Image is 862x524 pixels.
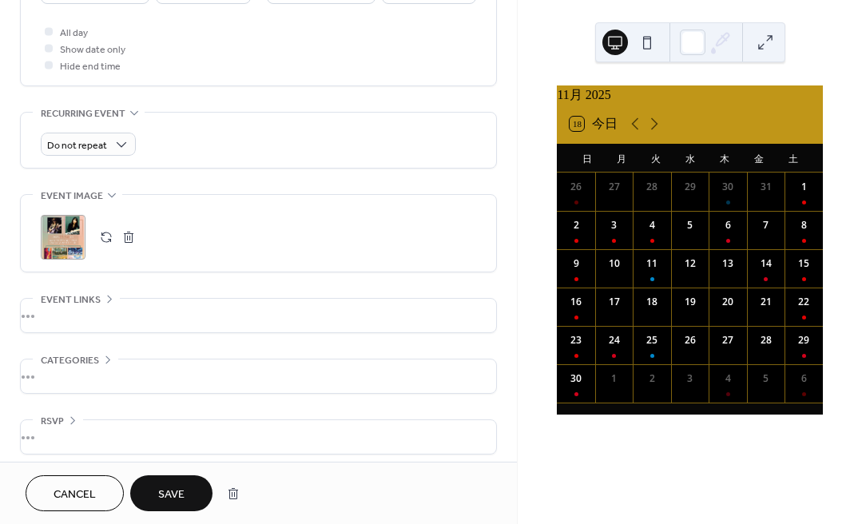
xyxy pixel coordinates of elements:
[683,295,697,309] div: 19
[564,113,623,135] button: 18今日
[759,218,773,232] div: 7
[796,218,811,232] div: 8
[645,256,659,271] div: 11
[673,144,707,173] div: 水
[759,371,773,386] div: 5
[741,144,776,173] div: 金
[759,256,773,271] div: 14
[645,180,659,194] div: 28
[607,256,622,271] div: 10
[604,144,638,173] div: 月
[721,180,735,194] div: 30
[41,352,99,369] span: Categories
[41,215,85,260] div: ;
[21,299,496,332] div: •••
[41,105,125,122] span: Recurring event
[721,256,735,271] div: 13
[683,371,697,386] div: 3
[707,144,741,173] div: 木
[683,180,697,194] div: 29
[645,333,659,347] div: 25
[607,295,622,309] div: 17
[569,295,583,309] div: 16
[796,333,811,347] div: 29
[21,420,496,454] div: •••
[60,25,88,42] span: All day
[569,371,583,386] div: 30
[54,486,96,503] span: Cancel
[60,58,121,75] span: Hide end time
[41,292,101,308] span: Event links
[607,371,622,386] div: 1
[26,475,124,511] button: Cancel
[683,333,697,347] div: 26
[158,486,185,503] span: Save
[41,188,103,204] span: Event image
[47,137,107,155] span: Do not repeat
[607,218,622,232] div: 3
[683,256,697,271] div: 12
[683,218,697,232] div: 5
[645,295,659,309] div: 18
[776,144,810,173] div: 土
[721,295,735,309] div: 20
[645,218,659,232] div: 4
[759,295,773,309] div: 21
[21,359,496,393] div: •••
[796,371,811,386] div: 6
[570,144,604,173] div: 日
[569,180,583,194] div: 26
[721,333,735,347] div: 27
[607,333,622,347] div: 24
[759,180,773,194] div: 31
[721,371,735,386] div: 4
[569,256,583,271] div: 9
[569,218,583,232] div: 2
[130,475,213,511] button: Save
[638,144,673,173] div: 火
[557,85,823,105] div: 11月 2025
[759,333,773,347] div: 28
[796,295,811,309] div: 22
[41,413,64,430] span: RSVP
[796,180,811,194] div: 1
[796,256,811,271] div: 15
[721,218,735,232] div: 6
[60,42,125,58] span: Show date only
[645,371,659,386] div: 2
[607,180,622,194] div: 27
[569,333,583,347] div: 23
